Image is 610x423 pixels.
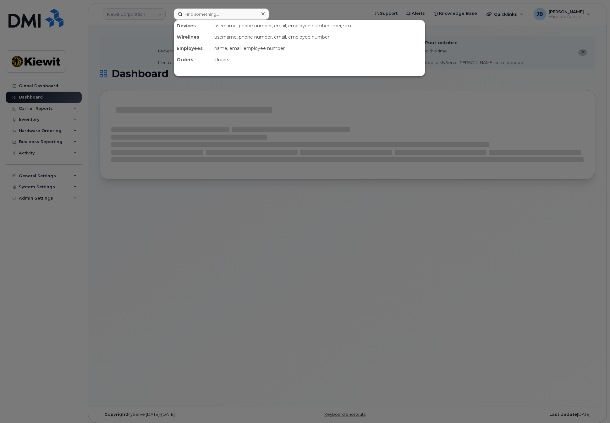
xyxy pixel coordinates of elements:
iframe: Messenger Launcher [583,396,605,418]
div: Orders [212,54,425,65]
div: Employees [174,43,212,54]
div: username, phone number, email, employee number, imei, sim [212,20,425,31]
div: Orders [174,54,212,65]
div: Devices [174,20,212,31]
div: Wirelines [174,31,212,43]
div: name, email, employee number [212,43,425,54]
div: username, phone number, email, employee number [212,31,425,43]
